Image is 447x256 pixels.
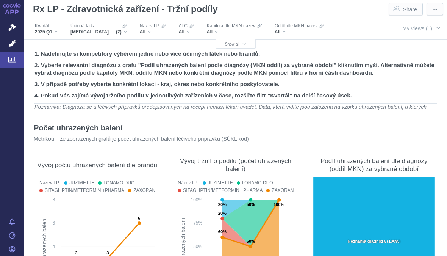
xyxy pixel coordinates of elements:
div: Show as table [135,144,149,158]
span: Název LP [140,23,159,29]
button: ZAXORAN [128,187,155,194]
button: LONAMO DUO [98,179,134,187]
h1: Rx LP - Zdravotnická zařízení - Tržní podíly [30,2,222,17]
div: Název LP: [178,179,198,187]
button: More actions [427,3,443,15]
div: Název LPAll [136,21,170,37]
text: 75% [193,220,202,226]
button: JUZIMETTE [64,179,94,187]
h2: Počet uhrazených balení [34,123,123,133]
div: Kvartál2025 Q1 [31,21,61,37]
div: Název LP: [39,179,60,187]
text: 100% [274,202,284,207]
p: Metrikou níže zobrazených grafů je počet uhrazených balení léčivého přípravku (SÚKL kód) [34,135,417,143]
div: SITAGLIPTIN/METFORMIN +PHARMA [183,187,263,194]
div: ATCAll [175,21,198,37]
button: My views (5) [395,21,447,35]
div: ZAXORAN [272,187,294,194]
span: Oddíl dle MKN název [275,23,317,29]
text: 50% [247,239,255,243]
text: 8 [52,197,55,203]
button: Share dashboard [389,3,423,15]
div: JUZIMETTE [69,179,94,187]
h2: 2. Vyberte relevantní diagnózu z grafu "Podíl uhrazených balení podle diagnózy (MKN oddíl) za vyb... [34,61,437,77]
text: 3 [75,251,77,255]
text: 60% [218,229,227,234]
span: All [140,29,145,35]
button: SITAGLIPTIN/METFORMIN +PHARMA [39,187,124,194]
div: Show as table [274,144,288,158]
div: Podíl uhrazených balení dle diagnózy (oddíl MKN) za vybrané období [313,157,436,173]
div: Vývoj počtu uhrazených balení dle brandu [37,161,157,169]
button: ZAXORAN [266,187,294,194]
span: Kapitola dle MKN název [207,23,255,29]
span: [MEDICAL_DATA] A [MEDICAL_DATA], [MEDICAL_DATA] [70,29,116,35]
span: Show all [225,42,246,46]
span: ATC [179,23,188,29]
text: 50% [193,244,202,249]
text: 100% [191,197,203,203]
div: ZAXORAN [133,187,155,194]
button: Show all [216,39,256,49]
div: LONAMO DUO [242,179,273,187]
div: Filters [30,18,384,82]
span: All [179,29,184,35]
span: Share [403,6,417,13]
span: My views (5) [402,25,432,31]
em: Poznámka: Diagnóza se u léčivých přípravků předepisovaných na recept nemusí lékaři uvádět. Data, ... [34,104,427,117]
span: (2) [116,29,122,35]
div: Kapitola dle MKN názevAll [203,21,266,37]
text: 3 [106,251,109,255]
button: LONAMO DUO [237,179,273,187]
h2: 3. V případě potřeby vyberte konkrétní lokaci - kraj, okres nebo konkrétního poskytovatele. [34,80,437,88]
span: Kvartál [35,23,49,29]
div: Legend: Název LP [36,179,159,194]
text: 4 [52,244,55,249]
span: All [275,29,280,35]
div: Legend: Název LP [174,179,297,194]
text: 6 [52,220,55,226]
div: Show as table [412,144,426,158]
div: More actions [291,144,305,158]
div: More actions [430,144,443,158]
div: Description [395,144,408,158]
button: JUZIMETTE [203,179,233,187]
h2: 1. Nadefinujte si kompetitory výběrem jedné nebo více účinných látek nebo brandů. [34,50,437,58]
span: 2025 Q1 [35,29,52,35]
span: Účinná látka [70,23,95,29]
div: Účinná látka[MEDICAL_DATA] A [MEDICAL_DATA], [MEDICAL_DATA](2) [67,21,131,37]
div: LONAMO DUO [103,179,134,187]
div: Oddíl dle MKN názevAll [271,21,328,37]
text: 20% [218,211,227,215]
button: SITAGLIPTIN/METFORMIN +PHARMA [178,187,263,194]
text: 50% [247,202,255,207]
text: Neznámá diagnóza (100%) [347,239,400,243]
div: SITAGLIPTIN/METFORMIN +PHARMA [45,187,124,194]
h2: 4. Pokud Vás zajímá vývoj tržního podílu v jednotlivých zařízeních v čase, rozšiřte filtr "Kvartá... [34,92,437,99]
text: 20% [218,202,227,207]
div: More actions [153,144,166,158]
div: JUZIMETTE [208,179,233,187]
text: 6 [138,216,140,220]
span: All [207,29,213,35]
span: ⋯ [432,6,438,13]
div: Vývoj tržního podílu (počet uhrazených balení) [174,157,297,173]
